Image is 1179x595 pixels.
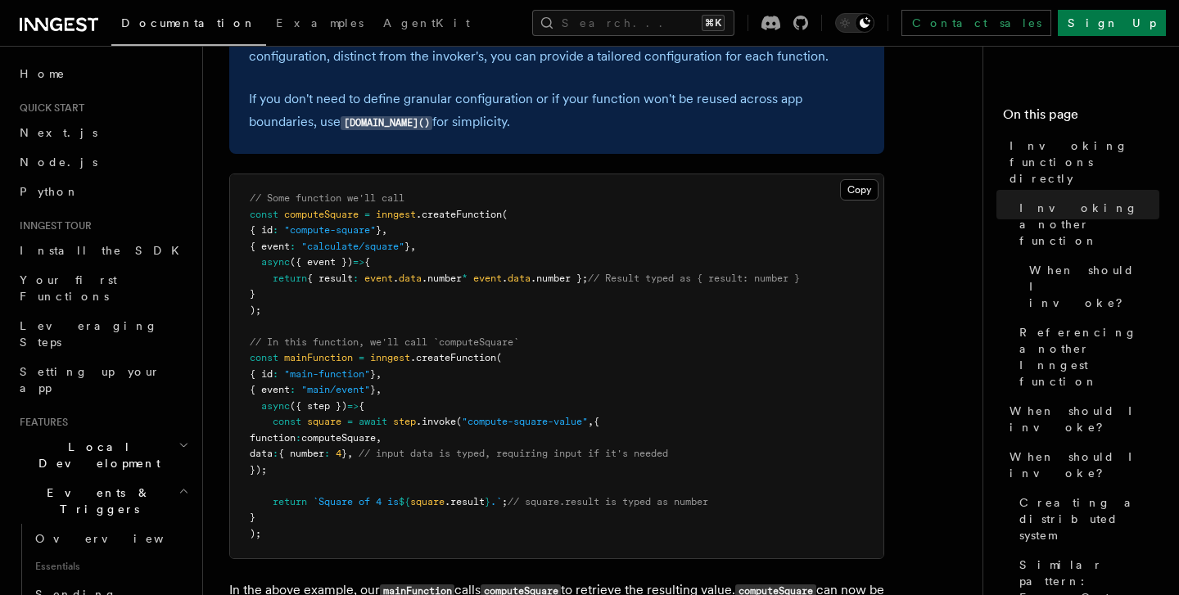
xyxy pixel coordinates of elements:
[399,496,410,507] span: ${
[399,273,422,284] span: data
[250,432,296,444] span: function
[588,416,594,427] span: ,
[382,224,387,236] span: ,
[249,88,865,134] p: If you don't need to define granular configuration or if your function won't be reused across app...
[111,5,266,46] a: Documentation
[250,192,404,204] span: // Some function we'll call
[278,448,324,459] span: { number
[410,241,416,252] span: ,
[502,209,508,220] span: (
[376,209,416,220] span: inngest
[13,265,192,311] a: Your first Functions
[532,10,734,36] button: Search...⌘K
[13,485,178,517] span: Events & Triggers
[250,384,290,395] span: { event
[301,384,370,395] span: "main/event"
[410,352,496,363] span: .createFunction
[284,368,370,380] span: "main-function"
[284,352,353,363] span: mainFunction
[273,224,278,236] span: :
[1003,131,1159,193] a: Invoking functions directly
[383,16,470,29] span: AgentKit
[307,273,353,284] span: { result
[1013,488,1159,550] a: Creating a distributed system
[273,273,307,284] span: return
[261,400,290,412] span: async
[336,448,341,459] span: 4
[373,5,480,44] a: AgentKit
[250,224,273,236] span: { id
[1010,137,1159,187] span: Invoking functions directly
[20,365,160,394] span: Setting up your app
[313,496,399,507] span: `Square of 4 is
[1058,10,1166,36] a: Sign Up
[273,416,301,427] span: const
[531,273,588,284] span: .number };
[359,400,364,412] span: {
[307,416,341,427] span: square
[296,432,301,444] span: :
[276,16,364,29] span: Examples
[502,496,508,507] span: ;
[359,416,387,427] span: await
[273,496,307,507] span: return
[416,416,456,427] span: .invoke
[250,352,278,363] span: const
[29,553,192,579] span: Essentials
[1013,318,1159,396] a: Referencing another Inngest function
[901,10,1051,36] a: Contact sales
[341,448,347,459] span: }
[301,241,404,252] span: "calculate/square"
[341,116,432,130] code: [DOMAIN_NAME]()
[490,496,502,507] span: .`
[290,384,296,395] span: :
[284,224,376,236] span: "compute-square"
[13,147,192,177] a: Node.js
[508,496,708,507] span: // square.result is typed as number
[485,496,490,507] span: }
[273,448,278,459] span: :
[1010,449,1159,481] span: When should I invoke?
[462,416,588,427] span: "compute-square-value"
[250,241,290,252] span: { event
[594,416,599,427] span: {
[35,532,204,545] span: Overview
[250,368,273,380] span: { id
[702,15,725,31] kbd: ⌘K
[250,528,261,539] span: );
[370,352,410,363] span: inngest
[359,352,364,363] span: =
[347,400,359,412] span: =>
[20,126,97,139] span: Next.js
[20,319,158,349] span: Leveraging Steps
[261,256,290,268] span: async
[13,432,192,478] button: Local Development
[364,209,370,220] span: =
[13,59,192,88] a: Home
[1023,255,1159,318] a: When should I invoke?
[273,368,278,380] span: :
[445,496,485,507] span: .result
[20,65,65,82] span: Home
[410,496,445,507] span: square
[250,448,273,459] span: data
[508,273,531,284] span: data
[324,448,330,459] span: :
[364,256,370,268] span: {
[376,432,382,444] span: ,
[496,352,502,363] span: (
[359,448,668,459] span: // input data is typed, requiring input if it's needed
[835,13,874,33] button: Toggle dark mode
[1019,200,1159,249] span: Invoking another function
[250,512,255,523] span: }
[250,336,519,348] span: // In this function, we'll call `computeSquare`
[13,416,68,429] span: Features
[376,224,382,236] span: }
[290,256,353,268] span: ({ event })
[290,241,296,252] span: :
[353,256,364,268] span: =>
[370,368,376,380] span: }
[422,273,462,284] span: .number
[456,416,462,427] span: (
[1010,403,1159,435] span: When should I invoke?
